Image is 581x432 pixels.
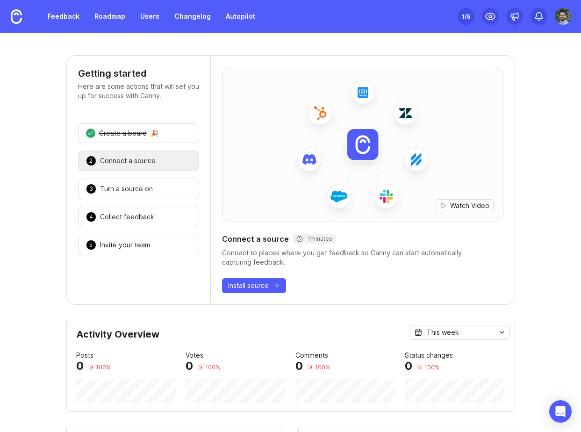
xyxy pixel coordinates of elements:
img: Rishin Banker [555,8,572,25]
div: Collect feedback [100,212,154,222]
div: 🎉 [151,130,158,137]
div: 100 % [424,363,439,371]
div: 100 % [315,363,330,371]
h4: Getting started [78,67,199,80]
p: Here are some actions that will set you up for success with Canny. [78,82,199,101]
div: Connect a source [100,156,156,166]
div: 0 [405,360,412,372]
div: 5 [86,240,96,250]
div: Invite your team [100,240,150,250]
div: Posts [76,350,93,360]
img: installed-source-hero-8cc2ac6e746a3ed68ab1d0118ebd9805.png [222,60,503,229]
a: Roadmap [89,8,131,25]
svg: toggle icon [495,329,509,336]
div: Connect to places where you get feedback so Canny can start automatically capturing feedback. [222,248,503,267]
div: Create a board [99,129,147,138]
a: Changelog [169,8,216,25]
div: 0 [186,360,193,372]
div: Open Intercom Messenger [549,400,572,423]
div: 100 % [205,363,220,371]
div: Activity Overview [76,330,505,346]
span: Watch Video [450,201,489,210]
img: Canny Home [11,9,22,24]
div: 4 [86,212,96,222]
div: 1 minutes [296,235,332,243]
div: 3 [86,184,96,194]
div: 100 % [96,363,111,371]
div: Connect a source [222,233,503,245]
a: Users [135,8,165,25]
div: Turn a source on [100,184,153,194]
div: Comments [295,350,328,360]
button: Install source [222,278,286,293]
div: 0 [76,360,84,372]
a: Feedback [42,8,85,25]
a: Autopilot [220,8,261,25]
div: 2 [86,156,96,166]
button: Watch Video [436,199,494,212]
div: 1 /5 [462,10,470,23]
div: Votes [186,350,203,360]
button: 1/5 [458,8,474,25]
div: This week [427,327,459,338]
div: Status changes [405,350,453,360]
div: 0 [295,360,303,372]
span: Install source [228,281,269,290]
